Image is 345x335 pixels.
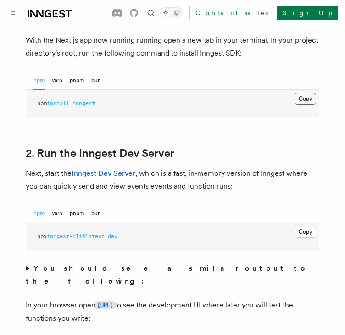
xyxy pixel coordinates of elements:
button: Copy [295,93,316,105]
strong: You should see a similar output to the following: [26,264,308,285]
button: npm [33,204,45,223]
span: npx [37,233,47,240]
a: Contact sales [189,6,273,20]
span: dev [108,233,117,240]
button: pnpm [70,71,84,90]
span: install [47,100,69,106]
button: yarn [52,204,62,223]
button: Find something... [145,7,156,18]
p: In your browser open to see the development UI where later you will test the functions you write: [26,299,319,325]
button: npm [33,71,45,90]
button: Toggle dark mode [160,7,182,18]
button: pnpm [70,204,84,223]
a: Sign Up [277,6,338,20]
button: Toggle navigation [7,7,18,18]
button: bun [91,204,101,223]
span: npm [37,100,47,106]
code: [URL] [95,301,115,309]
a: Inngest Dev Server [72,169,135,178]
a: [URL] [95,301,115,309]
a: 2. Run the Inngest Dev Server [26,147,174,160]
p: Next, start the , which is a fast, in-memory version of Inngest where you can quickly send and vi... [26,167,319,193]
summary: You should see a similar output to the following: [26,262,319,288]
span: inngest [72,100,95,106]
p: With the Next.js app now running running open a new tab in your terminal. In your project directo... [26,34,319,60]
span: inngest-cli@latest [47,233,105,240]
button: bun [91,71,101,90]
button: Copy [295,226,316,238]
button: yarn [52,71,62,90]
